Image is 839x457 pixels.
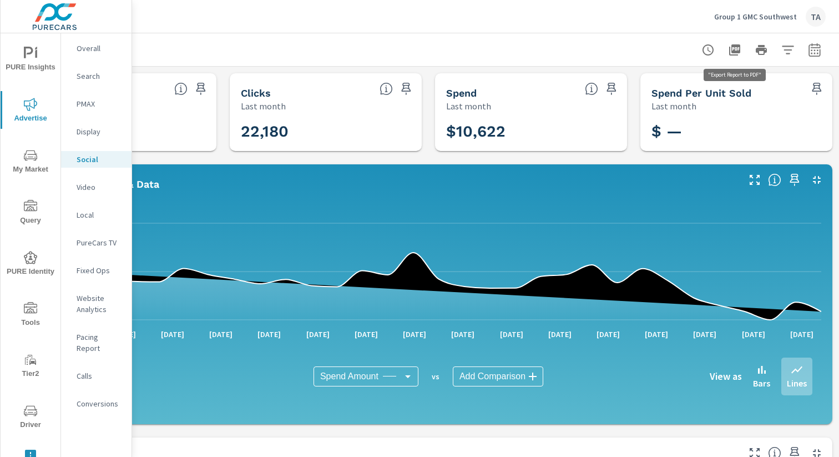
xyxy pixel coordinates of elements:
[250,329,289,340] p: [DATE]
[492,329,531,340] p: [DATE]
[61,151,132,168] div: Social
[77,209,123,220] p: Local
[418,371,453,381] p: vs
[4,404,57,431] span: Driver
[61,395,132,412] div: Conversions
[77,182,123,193] p: Video
[734,329,773,340] p: [DATE]
[61,368,132,384] div: Calls
[4,98,57,125] span: Advertise
[77,43,123,54] p: Overall
[77,126,123,137] p: Display
[61,262,132,279] div: Fixed Ops
[443,329,482,340] p: [DATE]
[446,99,491,113] p: Last month
[77,332,123,354] p: Pacing Report
[77,154,123,165] p: Social
[77,370,123,381] p: Calls
[174,82,188,96] span: The number of times an ad was shown on your behalf.
[786,171,803,189] span: Save this to your personalized report
[4,353,57,380] span: Tier2
[61,207,132,223] div: Local
[241,122,411,141] h3: 22,180
[4,302,57,329] span: Tools
[585,82,598,96] span: The amount of money spent on advertising during the period.
[61,179,132,195] div: Video
[4,251,57,278] span: PURE Identity
[651,87,751,99] h5: Spend Per Unit Sold
[651,99,696,113] p: Last month
[750,39,772,61] button: Print Report
[61,234,132,251] div: PureCars TV
[61,329,132,356] div: Pacing Report
[299,329,337,340] p: [DATE]
[395,329,434,340] p: [DATE]
[589,329,628,340] p: [DATE]
[453,366,543,386] div: Add Comparison
[77,237,123,248] p: PureCars TV
[459,371,525,382] span: Add Comparison
[347,329,386,340] p: [DATE]
[77,265,123,276] p: Fixed Ops
[397,80,415,98] span: Save this to your personalized report
[314,366,418,386] div: Spend Amount
[201,329,240,340] p: [DATE]
[637,329,676,340] p: [DATE]
[803,39,826,61] button: Select Date Range
[806,7,826,27] div: TA
[192,80,210,98] span: Save this to your personalized report
[77,293,123,315] p: Website Analytics
[4,149,57,176] span: My Market
[808,80,826,98] span: Save this to your personalized report
[241,87,271,99] h5: Clicks
[4,200,57,227] span: Query
[714,12,797,22] p: Group 1 GMC Southwest
[746,171,764,189] button: Make Fullscreen
[4,47,57,74] span: PURE Insights
[153,329,192,340] p: [DATE]
[753,376,770,390] p: Bars
[446,87,477,99] h5: Spend
[61,40,132,57] div: Overall
[787,376,807,390] p: Lines
[808,171,826,189] button: Minimize Widget
[540,329,579,340] p: [DATE]
[446,122,616,141] h3: $10,622
[61,68,132,84] div: Search
[77,398,123,409] p: Conversions
[320,371,378,382] span: Spend Amount
[603,80,620,98] span: Save this to your personalized report
[77,98,123,109] p: PMAX
[685,329,724,340] p: [DATE]
[380,82,393,96] span: The number of times an ad was clicked by a consumer.
[61,123,132,140] div: Display
[61,96,132,112] div: PMAX
[768,173,781,187] span: Understand Social data over time and see how metrics compare to each other.
[710,371,742,382] h6: View as
[651,122,821,141] h3: $ —
[61,290,132,318] div: Website Analytics
[77,71,123,82] p: Search
[241,99,286,113] p: Last month
[782,329,821,340] p: [DATE]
